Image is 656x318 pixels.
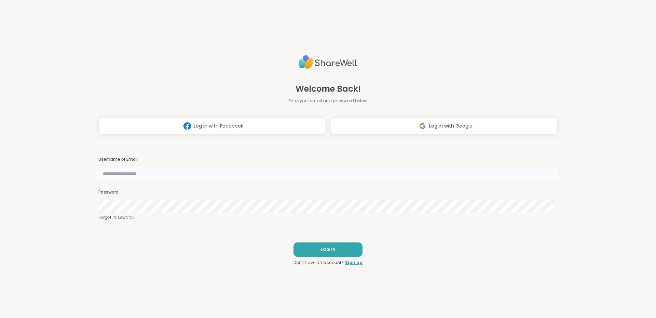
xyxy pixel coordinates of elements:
[429,122,473,130] span: Log in with Google
[293,242,363,257] button: LOG IN
[331,118,558,135] button: Log in with Google
[293,260,344,266] span: Don't have an account?
[296,83,361,95] span: Welcome Back!
[98,118,325,135] button: Log in with Facebook
[98,157,558,162] h3: Username or Email
[98,214,558,221] a: Forgot Password?
[289,98,367,104] span: Enter your email and password below
[181,120,194,132] img: ShareWell Logomark
[345,260,363,266] a: Sign up
[98,189,558,195] h3: Password
[299,52,357,72] img: ShareWell Logo
[416,120,429,132] img: ShareWell Logomark
[194,122,243,130] span: Log in with Facebook
[321,247,336,253] span: LOG IN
